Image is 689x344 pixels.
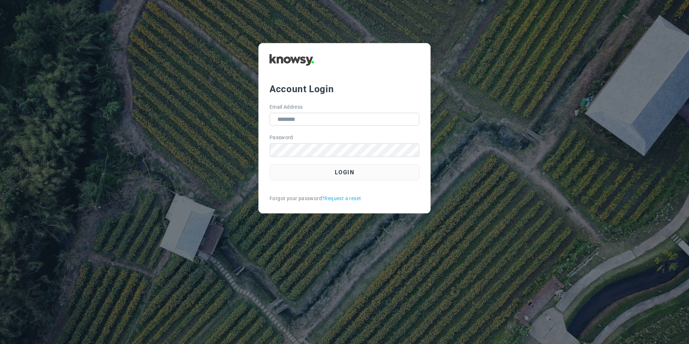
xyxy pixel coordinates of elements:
[269,83,420,95] div: Account Login
[269,164,420,180] button: Login
[269,134,293,141] label: Password
[269,195,420,202] div: Forgot your password?
[324,195,361,202] a: Request a reset
[269,103,303,111] label: Email Address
